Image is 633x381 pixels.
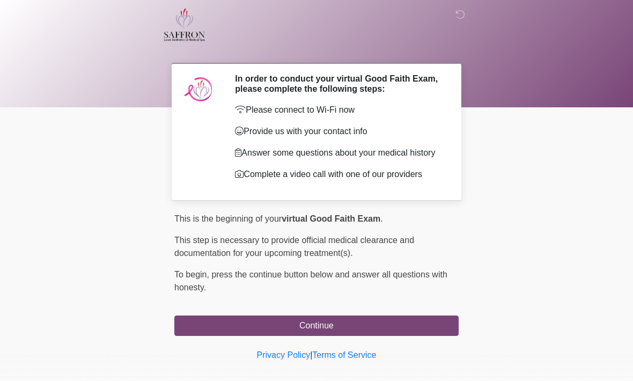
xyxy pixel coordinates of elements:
span: This step is necessary to provide official medical clearance and documentation for your upcoming ... [174,236,414,258]
span: This is the beginning of your [174,214,282,223]
p: Complete a video call with one of our providers [235,168,443,181]
img: Agent Avatar [182,74,215,106]
p: Provide us with your contact info [235,125,443,138]
img: Saffron Laser Aesthetics and Medical Spa Logo [164,8,205,41]
span: To begin, [174,270,211,279]
span: press the continue button below and answer all questions with honesty. [174,270,447,292]
p: Answer some questions about your medical history [235,146,443,159]
p: Please connect to Wi-Fi now [235,104,443,116]
button: Continue [174,316,459,336]
span: . [380,214,382,223]
a: Privacy Policy [257,350,311,360]
strong: virtual Good Faith Exam [282,214,380,223]
a: Terms of Service [312,350,376,360]
h2: In order to conduct your virtual Good Faith Exam, please complete the following steps: [235,74,443,94]
a: | [310,350,312,360]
